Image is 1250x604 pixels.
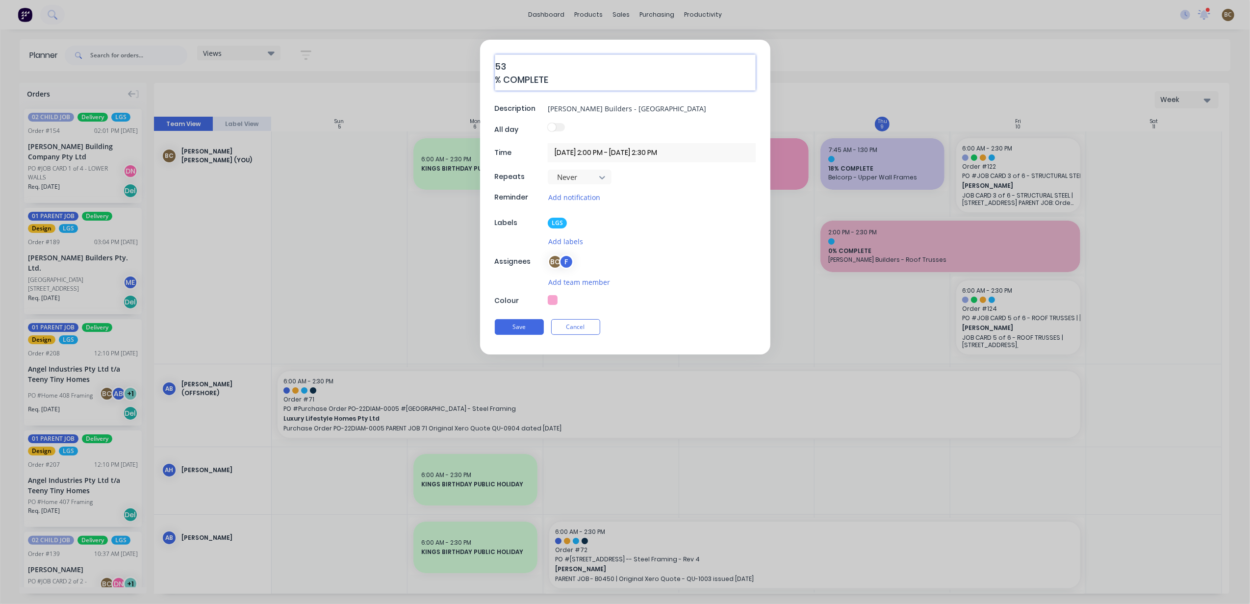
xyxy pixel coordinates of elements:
button: Add labels [548,236,584,247]
button: Add team member [548,277,611,288]
button: Add notification [548,192,601,203]
div: Labels [495,218,545,228]
button: Save [495,319,544,335]
div: LGS [548,218,567,228]
div: Assignees [495,256,545,267]
div: BC [548,254,562,269]
div: F [559,254,574,269]
div: Repeats [495,172,545,182]
div: All day [495,125,545,135]
button: Cancel [551,319,600,335]
div: Colour [495,296,545,306]
textarea: 53 % COMPLETE [495,54,756,91]
div: Description [495,103,545,114]
div: Reminder [495,192,545,202]
input: Enter a description [548,101,756,116]
div: Time [495,148,545,158]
